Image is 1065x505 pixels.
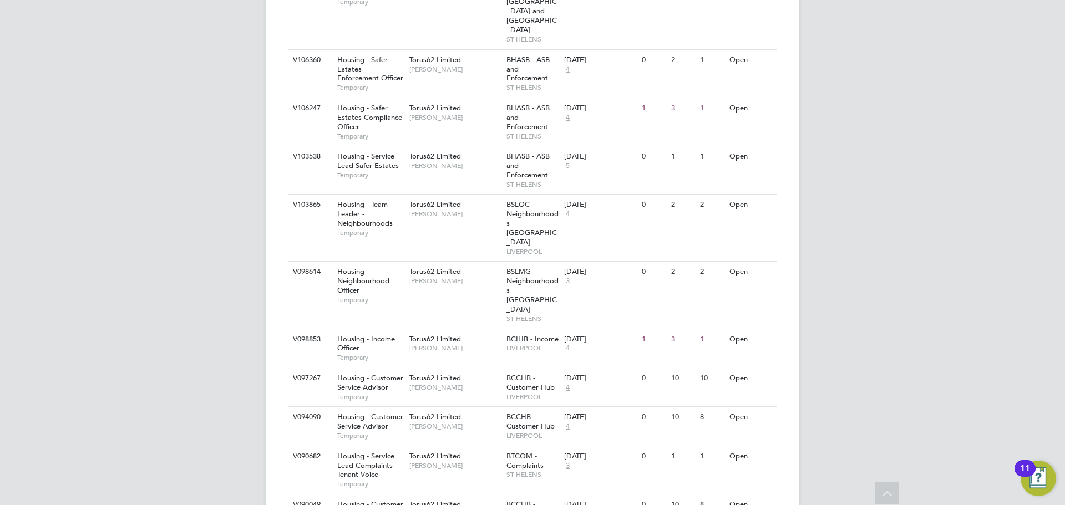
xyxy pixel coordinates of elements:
[409,412,461,421] span: Torus62 Limited
[697,446,726,467] div: 1
[639,407,668,427] div: 0
[668,446,697,467] div: 1
[564,335,636,344] div: [DATE]
[668,50,697,70] div: 2
[668,407,697,427] div: 10
[337,431,404,440] span: Temporary
[290,50,329,70] div: V106360
[337,55,403,83] span: Housing - Safer Estates Enforcement Officer
[668,146,697,167] div: 1
[639,329,668,350] div: 1
[697,195,726,215] div: 2
[337,353,404,362] span: Temporary
[337,334,395,353] span: Housing - Income Officer
[564,412,636,422] div: [DATE]
[564,104,636,113] div: [DATE]
[697,50,726,70] div: 1
[337,267,389,295] span: Housing - Neighbourhood Officer
[639,195,668,215] div: 0
[697,146,726,167] div: 1
[668,368,697,389] div: 10
[337,103,402,131] span: Housing - Safer Estates Compliance Officer
[697,329,726,350] div: 1
[337,171,404,180] span: Temporary
[409,200,461,209] span: Torus62 Limited
[290,262,329,282] div: V098614
[506,55,550,83] span: BHASB - ASB and Enforcement
[697,368,726,389] div: 10
[337,151,399,170] span: Housing - Service Lead Safer Estates
[727,262,775,282] div: Open
[506,334,559,344] span: BCIHB - Income
[727,146,775,167] div: Open
[337,480,404,488] span: Temporary
[506,151,550,180] span: BHASB - ASB and Enforcement
[337,83,404,92] span: Temporary
[668,98,697,119] div: 3
[506,451,544,470] span: BTCOM - Complaints
[409,55,461,64] span: Torus62 Limited
[506,314,559,323] span: ST HELENS
[409,277,501,285] span: [PERSON_NAME]
[409,267,461,276] span: Torus62 Limited
[506,267,559,314] span: BSLMG - Neighbourhoods [GEOGRAPHIC_DATA]
[1021,461,1056,496] button: Open Resource Center, 11 new notifications
[290,98,329,119] div: V106247
[506,344,559,353] span: LIVERPOOL
[564,344,571,353] span: 4
[564,374,636,383] div: [DATE]
[564,461,571,471] span: 3
[639,446,668,467] div: 0
[564,383,571,392] span: 4
[727,329,775,350] div: Open
[337,451,394,480] span: Housing - Service Lead Complaints Tenant Voice
[409,161,501,170] span: [PERSON_NAME]
[1020,468,1030,483] div: 11
[506,412,555,431] span: BCCHB - Customer Hub
[506,470,559,479] span: ST HELENS
[639,146,668,167] div: 0
[727,50,775,70] div: Open
[639,368,668,389] div: 0
[409,151,461,161] span: Torus62 Limited
[564,422,571,431] span: 4
[290,146,329,167] div: V103538
[337,200,393,228] span: Housing - Team Leader - Neighbourhoods
[564,161,571,171] span: 5
[290,195,329,215] div: V103865
[506,373,555,392] span: BCCHB - Customer Hub
[506,103,550,131] span: BHASB - ASB and Enforcement
[409,383,501,392] span: [PERSON_NAME]
[727,195,775,215] div: Open
[290,368,329,389] div: V097267
[506,392,559,401] span: LIVERPOOL
[564,113,571,123] span: 4
[564,267,636,277] div: [DATE]
[506,83,559,92] span: ST HELENS
[506,200,559,247] span: BSLOC - Neighbourhoods [GEOGRAPHIC_DATA]
[668,262,697,282] div: 2
[337,132,404,141] span: Temporary
[337,412,403,431] span: Housing - Customer Service Advisor
[639,98,668,119] div: 1
[564,65,571,74] span: 4
[409,113,501,122] span: [PERSON_NAME]
[564,277,571,286] span: 3
[409,65,501,74] span: [PERSON_NAME]
[564,55,636,65] div: [DATE]
[337,295,404,304] span: Temporary
[727,446,775,467] div: Open
[290,329,329,350] div: V098853
[337,373,403,392] span: Housing - Customer Service Advisor
[506,132,559,141] span: ST HELENS
[639,262,668,282] div: 0
[506,431,559,440] span: LIVERPOOL
[337,392,404,401] span: Temporary
[290,446,329,467] div: V090682
[506,180,559,189] span: ST HELENS
[697,262,726,282] div: 2
[409,422,501,431] span: [PERSON_NAME]
[506,247,559,256] span: LIVERPOOL
[409,103,461,113] span: Torus62 Limited
[668,195,697,215] div: 2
